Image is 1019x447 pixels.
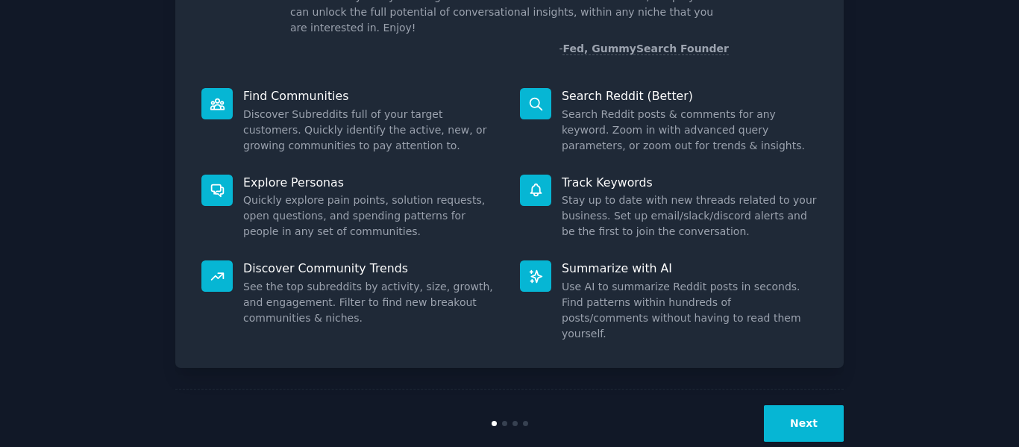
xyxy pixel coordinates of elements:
dd: Quickly explore pain points, solution requests, open questions, and spending patterns for people ... [243,193,499,240]
p: Search Reddit (Better) [562,88,818,104]
p: Find Communities [243,88,499,104]
button: Next [764,405,844,442]
dd: Use AI to summarize Reddit posts in seconds. Find patterns within hundreds of posts/comments with... [562,279,818,342]
p: Discover Community Trends [243,260,499,276]
div: - [559,41,729,57]
p: Summarize with AI [562,260,818,276]
a: Fed, GummySearch Founder [562,43,729,55]
p: Explore Personas [243,175,499,190]
p: Track Keywords [562,175,818,190]
dd: Discover Subreddits full of your target customers. Quickly identify the active, new, or growing c... [243,107,499,154]
dd: Search Reddit posts & comments for any keyword. Zoom in with advanced query parameters, or zoom o... [562,107,818,154]
dd: Stay up to date with new threads related to your business. Set up email/slack/discord alerts and ... [562,193,818,240]
dd: See the top subreddits by activity, size, growth, and engagement. Filter to find new breakout com... [243,279,499,326]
